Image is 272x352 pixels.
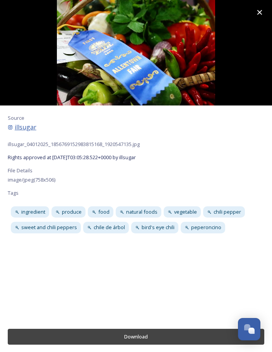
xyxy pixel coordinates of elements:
span: peperoncino [191,224,221,231]
a: illsugar [8,122,264,132]
span: chili pepper [214,208,241,216]
span: Tags [8,189,19,196]
span: sweet and chili peppers [21,224,77,231]
span: Rights approved at [DATE]T03:05:28.522+0000 by illsugar [8,154,136,161]
button: Download [8,329,264,345]
span: natural foods [126,208,157,216]
span: illsugar_04012025_1856769152983815168_1920547135.jpg [8,141,140,148]
button: Open Chat [238,318,260,340]
span: File Details [8,167,33,174]
span: image/jpeg ( 758 x 506 ) [8,176,55,183]
span: produce [62,208,82,216]
span: food [98,208,109,216]
span: bird's eye chili [142,224,174,231]
span: chile de árbol [94,224,125,231]
span: Source [8,114,24,121]
span: vegetable [174,208,197,216]
span: ingredient [21,208,45,216]
span: illsugar [15,122,36,132]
